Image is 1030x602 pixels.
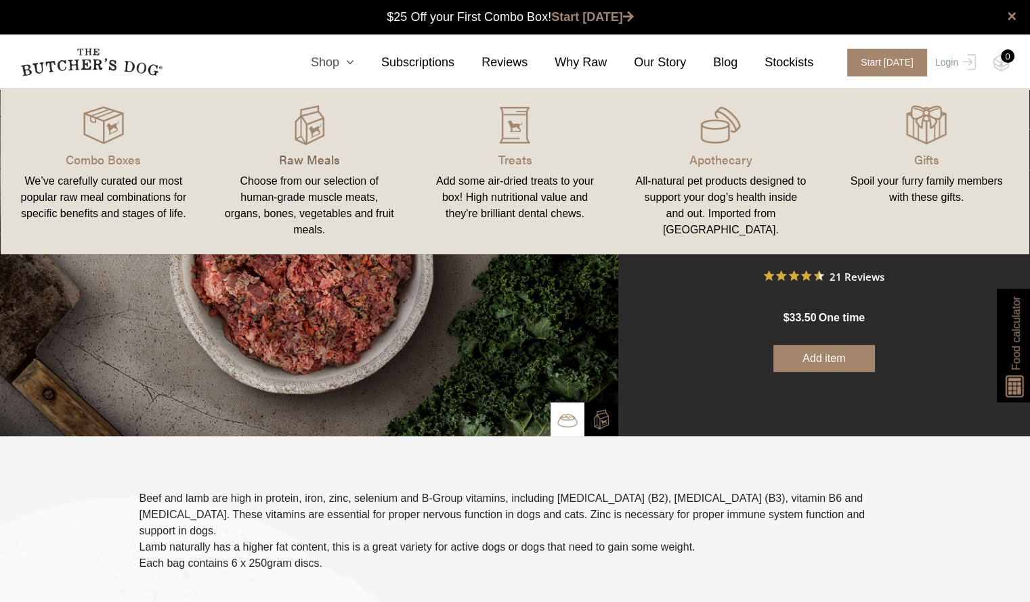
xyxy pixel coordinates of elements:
[737,53,813,72] a: Stockists
[412,102,618,241] a: Treats Add some air-dried treats to your box! High nutritional value and they're brilliant dental...
[764,266,884,286] button: Rated 4.6 out of 5 stars from 21 reviews. Jump to reviews.
[1001,49,1014,63] div: 0
[207,102,412,241] a: Raw Meals Choose from our selection of human-grade muscle meats, organs, bones, vegetables and fr...
[551,10,634,24] a: Start [DATE]
[993,54,1010,72] img: TBD_Cart-Empty.png
[634,150,807,168] p: Apothecary
[557,410,578,430] img: TBD_Bowl.png
[1007,8,1016,24] a: close
[834,49,932,76] a: Start [DATE]
[17,173,190,222] div: We’ve carefully curated our most popular raw meal combinations for specific benefits and stages o...
[819,312,865,323] span: one time
[17,150,190,168] p: Combo Boxes
[823,102,1029,241] a: Gifts Spoil your furry family members with these gifts.
[789,312,816,323] span: 33.50
[634,173,807,238] div: All-natural pet products designed to support your dog’s health inside and out. Imported from [GEO...
[932,49,976,76] a: Login
[429,173,602,222] div: Add some air-dried treats to your box! High nutritional value and they're brilliant dental chews.
[354,53,454,72] a: Subscriptions
[840,150,1013,168] p: Gifts
[284,53,354,72] a: Shop
[830,266,884,286] span: 21 Reviews
[783,312,789,323] span: $
[618,102,823,241] a: Apothecary All-natural pet products designed to support your dog’s health inside and out. Importe...
[429,150,602,168] p: Treats
[140,555,891,572] p: Each bag contains 6 x 250gram discs.
[1008,296,1024,370] span: Food calculator
[140,539,891,555] p: Lamb naturally has a higher fat content, this is a great variety for active dogs or dogs that nee...
[140,490,891,539] p: Beef and lamb are high in protein, iron, zinc, selenium and B-Group vitamins, including [MEDICAL_...
[223,173,396,238] div: Choose from our selection of human-grade muscle meats, organs, bones, vegetables and fruit meals.
[1,102,207,241] a: Combo Boxes We’ve carefully curated our most popular raw meal combinations for specific benefits ...
[591,409,611,430] img: TBD_Build-A-Box-2.png
[686,53,737,72] a: Blog
[454,53,528,72] a: Reviews
[223,150,396,168] p: Raw Meals
[773,345,875,372] button: Add item
[840,173,1013,206] div: Spoil your furry family members with these gifts.
[528,53,607,72] a: Why Raw
[847,49,927,76] span: Start [DATE]
[607,53,686,72] a: Our Story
